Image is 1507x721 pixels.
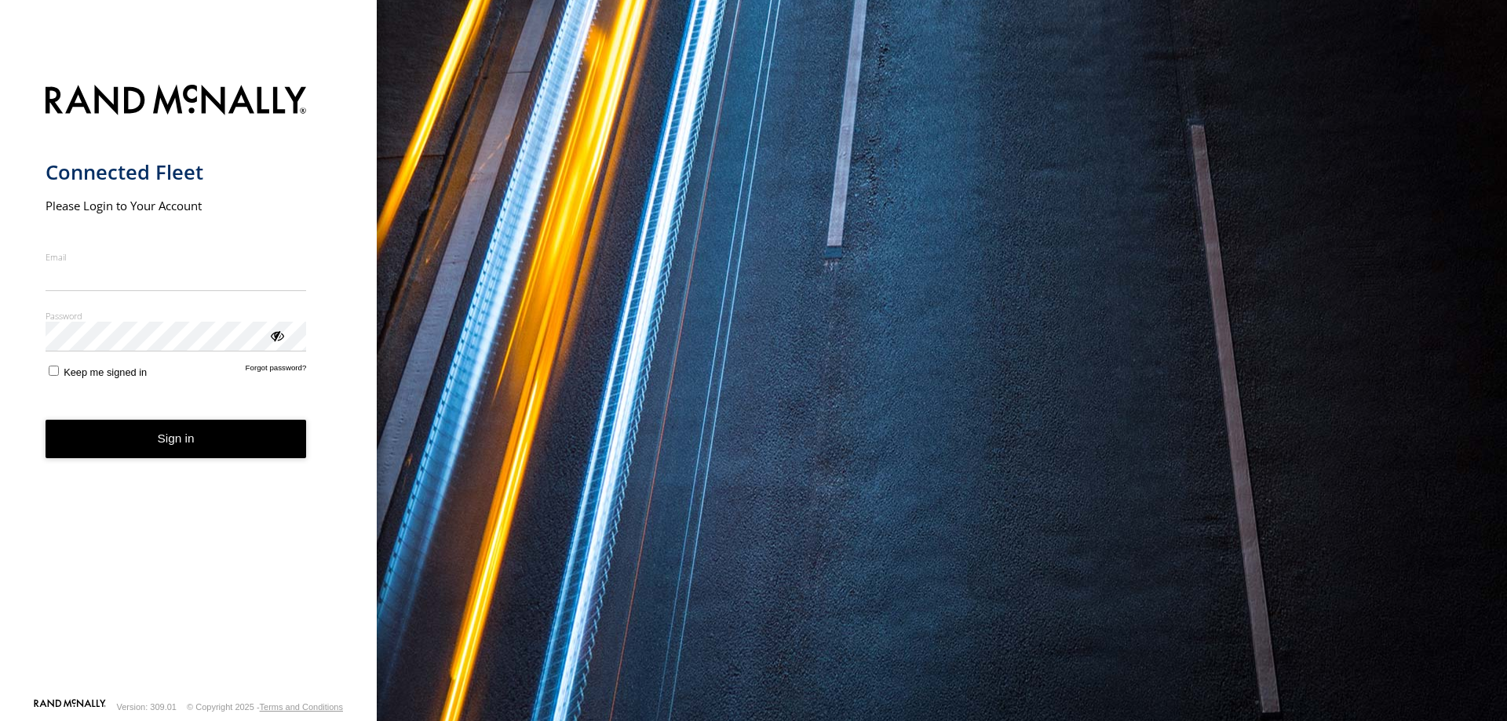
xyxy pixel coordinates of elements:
[34,699,106,715] a: Visit our Website
[246,363,307,378] a: Forgot password?
[46,75,332,697] form: main
[46,159,307,185] h1: Connected Fleet
[46,82,307,122] img: Rand McNally
[268,327,284,343] div: ViewPassword
[49,366,59,376] input: Keep me signed in
[46,310,307,322] label: Password
[46,198,307,213] h2: Please Login to Your Account
[64,366,147,378] span: Keep me signed in
[46,251,307,263] label: Email
[46,420,307,458] button: Sign in
[117,702,177,712] div: Version: 309.01
[187,702,343,712] div: © Copyright 2025 -
[260,702,343,712] a: Terms and Conditions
